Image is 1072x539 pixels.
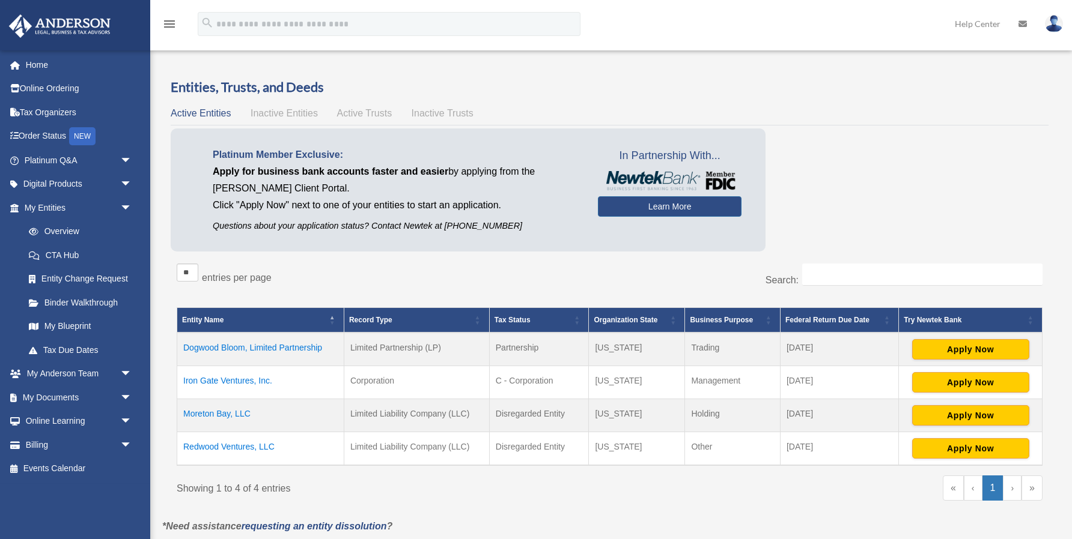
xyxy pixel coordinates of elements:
a: Entity Change Request [17,267,144,291]
th: Entity Name: Activate to invert sorting [177,308,344,333]
td: [DATE] [780,333,898,366]
th: Record Type: Activate to sort [344,308,489,333]
td: Management [685,366,781,399]
td: Holding [685,399,781,432]
span: arrow_drop_down [120,385,144,410]
th: Business Purpose: Activate to sort [685,308,781,333]
span: In Partnership With... [598,146,742,166]
th: Tax Status: Activate to sort [489,308,589,333]
td: Disregarded Entity [489,432,589,466]
i: menu [162,17,177,31]
a: Next [1003,475,1022,501]
label: Search: [766,275,799,285]
td: Limited Liability Company (LLC) [344,432,489,466]
a: Online Learningarrow_drop_down [8,409,150,433]
a: First [943,475,964,501]
a: Previous [964,475,982,501]
a: Tax Due Dates [17,338,144,362]
td: Dogwood Bloom, Limited Partnership [177,333,344,366]
a: Overview [17,220,138,244]
a: Home [8,53,150,77]
div: Showing 1 to 4 of 4 entries [177,475,601,497]
p: Questions about your application status? Contact Newtek at [PHONE_NUMBER] [213,218,580,233]
span: Apply for business bank accounts faster and easier [213,166,448,176]
button: Apply Now [912,405,1029,426]
a: Online Ordering [8,77,150,101]
button: Apply Now [912,372,1029,393]
a: menu [162,21,177,31]
button: Apply Now [912,438,1029,459]
i: search [201,16,214,29]
span: Active Trusts [337,108,392,118]
span: Inactive Entities [251,108,318,118]
span: Tax Status [495,316,531,324]
em: *Need assistance ? [162,521,392,531]
p: by applying from the [PERSON_NAME] Client Portal. [213,163,580,197]
p: Click "Apply Now" next to one of your entities to start an application. [213,197,580,214]
td: Limited Partnership (LP) [344,333,489,366]
td: Redwood Ventures, LLC [177,432,344,466]
a: Learn More [598,196,742,217]
td: [US_STATE] [589,366,685,399]
td: Other [685,432,781,466]
td: [US_STATE] [589,399,685,432]
a: 1 [982,475,1003,501]
td: Disregarded Entity [489,399,589,432]
span: arrow_drop_down [120,172,144,197]
a: Tax Organizers [8,100,150,124]
img: Anderson Advisors Platinum Portal [5,14,114,38]
img: User Pic [1045,15,1063,32]
td: Limited Liability Company (LLC) [344,399,489,432]
span: Record Type [349,316,392,324]
a: Digital Productsarrow_drop_down [8,172,150,196]
th: Organization State: Activate to sort [589,308,685,333]
td: C - Corporation [489,366,589,399]
a: Order StatusNEW [8,124,150,149]
span: Inactive Trusts [412,108,474,118]
span: Business Purpose [690,316,753,324]
td: Iron Gate Ventures, Inc. [177,366,344,399]
span: arrow_drop_down [120,362,144,387]
td: Trading [685,333,781,366]
a: requesting an entity dissolution [242,521,387,531]
td: [US_STATE] [589,333,685,366]
td: [DATE] [780,399,898,432]
p: Platinum Member Exclusive: [213,146,580,163]
td: [DATE] [780,432,898,466]
div: NEW [69,127,96,145]
a: Events Calendar [8,457,150,481]
h3: Entities, Trusts, and Deeds [171,78,1049,97]
a: My Anderson Teamarrow_drop_down [8,362,150,386]
a: My Blueprint [17,315,144,339]
td: Corporation [344,366,489,399]
a: My Entitiesarrow_drop_down [8,196,144,220]
span: Organization State [594,316,657,324]
td: Moreton Bay, LLC [177,399,344,432]
th: Try Newtek Bank : Activate to sort [899,308,1043,333]
a: Billingarrow_drop_down [8,433,150,457]
a: Last [1022,475,1043,501]
span: arrow_drop_down [120,433,144,457]
div: Try Newtek Bank [904,313,1024,327]
span: Entity Name [182,316,224,324]
img: NewtekBankLogoSM.png [604,171,735,190]
span: Active Entities [171,108,231,118]
label: entries per page [202,273,272,283]
span: arrow_drop_down [120,409,144,434]
a: CTA Hub [17,243,144,267]
td: [US_STATE] [589,432,685,466]
td: [DATE] [780,366,898,399]
td: Partnership [489,333,589,366]
span: arrow_drop_down [120,148,144,173]
span: Federal Return Due Date [785,316,869,324]
th: Federal Return Due Date: Activate to sort [780,308,898,333]
a: Binder Walkthrough [17,291,144,315]
a: Platinum Q&Aarrow_drop_down [8,148,150,172]
button: Apply Now [912,339,1029,360]
a: My Documentsarrow_drop_down [8,385,150,409]
span: arrow_drop_down [120,196,144,220]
